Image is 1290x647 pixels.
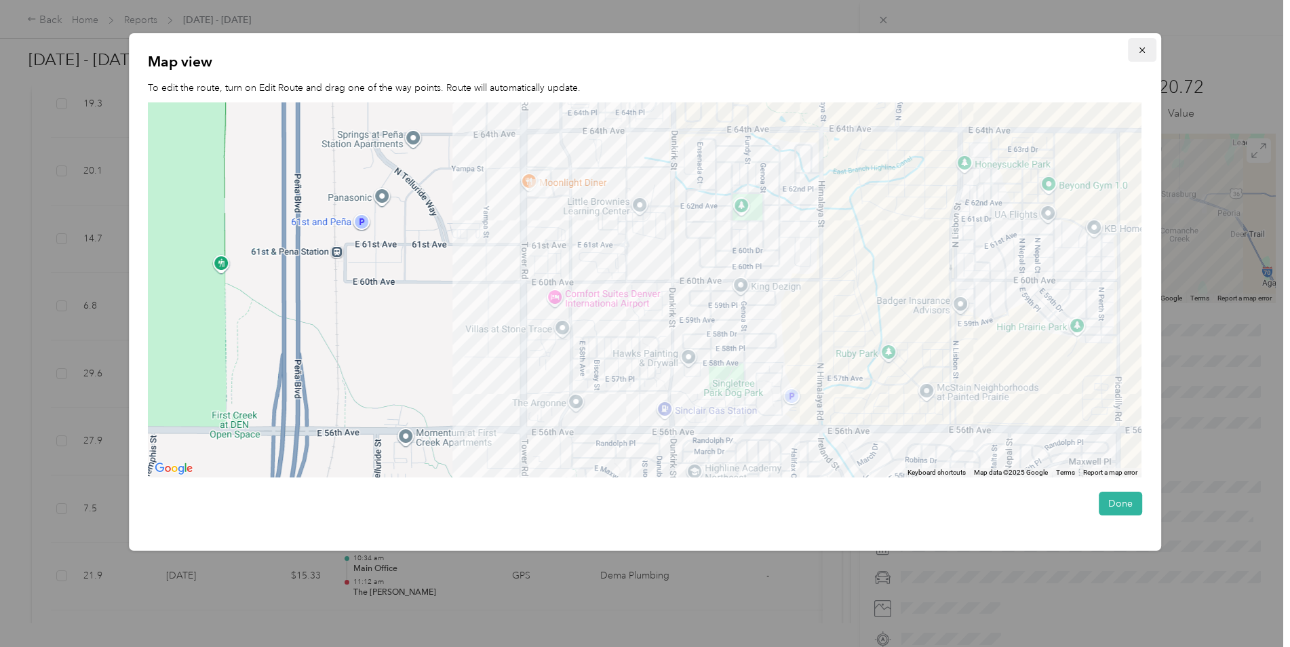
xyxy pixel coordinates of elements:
[148,52,1142,71] p: Map view
[974,469,1048,476] span: Map data ©2025 Google
[1056,469,1075,476] a: Terms (opens in new tab)
[1083,469,1137,476] a: Report a map error
[1214,571,1290,647] iframe: Everlance-gr Chat Button Frame
[151,460,196,477] img: Google
[151,460,196,477] a: Open this area in Google Maps (opens a new window)
[148,81,1142,95] p: To edit the route, turn on Edit Route and drag one of the way points. Route will automatically up...
[1099,492,1142,515] button: Done
[907,468,966,477] button: Keyboard shortcuts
